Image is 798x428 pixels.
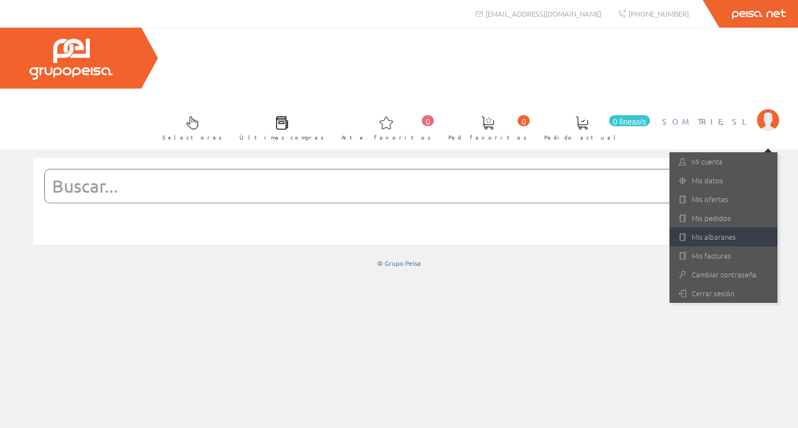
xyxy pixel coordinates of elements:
a: Cambiar contraseña [669,265,777,284]
font: [PHONE_NUMBER] [628,9,689,18]
font: Mis datos [692,175,723,185]
font: Cerrar sesión [692,288,734,298]
font: Selectores [162,133,222,141]
font: Últimas compras [239,133,324,141]
font: Mi cuenta [692,156,723,167]
a: Mi cuenta [669,152,777,171]
a: Mis pedidos [669,209,777,228]
font: 0 [521,117,526,126]
a: Mis facturas [669,246,777,265]
font: Mis ofertas [692,194,728,204]
font: Cambiar contraseña [692,269,756,280]
img: Grupo Peisa [29,39,112,80]
font: [EMAIL_ADDRESS][DOMAIN_NAME] [485,9,601,18]
a: Mis datos [669,171,777,190]
font: 0 líneas/s [613,117,646,126]
font: Arte. favoritos [341,133,431,141]
font: Mis facturas [692,250,731,261]
font: Mis albaranes [692,231,736,242]
a: SOM TRIE, SL [662,107,779,117]
font: SOM TRIE, SL [662,116,751,126]
a: Selectores [151,107,228,147]
a: Cerrar sesión [669,284,777,303]
font: Mis pedidos [692,213,731,223]
input: Buscar... [45,169,726,203]
a: Últimas compras [228,107,330,147]
a: Mis albaranes [669,228,777,246]
font: Ped. favoritos [448,133,527,141]
font: © Grupo Peisa [377,259,421,267]
font: 0 [426,117,430,126]
font: Pedido actual [544,133,620,141]
a: Mis ofertas [669,190,777,209]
